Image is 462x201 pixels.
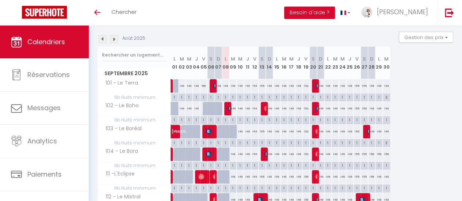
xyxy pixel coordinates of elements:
div: 149 [332,125,339,138]
abbr: D [370,55,374,62]
div: 1 [259,116,266,123]
div: 149 [346,125,354,138]
div: 155 [354,102,361,115]
div: 149 [237,79,244,93]
div: 1 [237,93,244,100]
div: 149 [288,102,295,115]
div: 1 [215,162,222,169]
div: 1 [237,162,244,169]
div: 152 [302,79,310,93]
abbr: D [319,55,322,62]
div: 149 [244,79,251,93]
div: 1 [354,93,360,100]
div: 149 [324,125,332,138]
div: 1 [339,139,346,146]
div: 152 [302,125,310,138]
abbr: M [180,55,184,62]
div: 1 [339,116,346,123]
abbr: M [238,55,243,62]
div: 149 [244,102,251,115]
div: 149 [178,79,186,93]
div: 155 [259,79,266,93]
div: 1 [288,116,295,123]
div: 1 [280,139,287,146]
div: 149 [368,125,375,138]
div: 1 [207,93,214,100]
div: 1 [375,139,382,146]
div: 1 [200,116,207,123]
span: Nb Nuits minimum [98,93,171,101]
div: 1 [186,162,192,169]
th: 05 [200,47,207,79]
div: 1 [317,93,324,100]
div: 1 [222,162,229,169]
div: 1 [317,139,324,146]
div: 1 [186,93,192,100]
span: Nb Nuits minimum [98,162,171,170]
div: 152 [302,147,310,161]
div: 149 [186,102,193,115]
div: 1 [229,162,236,169]
div: 149 [383,102,390,115]
div: 149 [346,102,354,115]
th: 03 [186,47,193,79]
div: 149 [266,79,273,93]
th: 07 [215,47,222,79]
div: 149 [375,125,383,138]
div: 155 [361,79,368,93]
div: 1 [229,116,236,123]
div: 149 [317,79,324,93]
th: 11 [244,47,251,79]
div: 1 [346,116,353,123]
th: 28 [368,47,375,79]
span: [PERSON_NAME] [315,101,318,115]
div: 149 [244,125,251,138]
div: 1 [310,116,317,123]
div: 149 [324,102,332,115]
span: [PERSON_NAME] [377,7,428,16]
div: 1 [229,93,236,100]
th: 10 [237,47,244,79]
div: 1 [251,116,258,123]
div: 1 [368,116,375,123]
abbr: L [276,55,278,62]
th: 24 [339,47,346,79]
span: [PERSON_NAME] [315,147,318,161]
th: 12 [251,47,259,79]
div: 149 [237,125,244,138]
th: 29 [375,47,383,79]
span: [PERSON_NAME] [315,124,318,138]
div: 1 [295,93,302,100]
div: 149 [215,79,222,93]
div: 1 [383,116,390,123]
abbr: L [327,55,329,62]
div: 149 [295,102,302,115]
div: 1 [222,139,229,146]
span: Messages [27,103,61,112]
span: [PERSON_NAME] [172,121,188,135]
div: 1 [302,139,309,146]
div: 1 [346,93,353,100]
div: 1 [178,93,185,100]
span: [PERSON_NAME] [315,79,318,93]
div: 149 [346,79,354,93]
a: [PERSON_NAME] [168,125,175,139]
th: 23 [332,47,339,79]
div: 149 [193,79,200,93]
span: Chercher [111,8,137,16]
abbr: L [173,55,176,62]
div: 1 [266,116,273,123]
div: 1 [324,139,331,146]
abbr: M [289,55,294,62]
div: 149 [288,125,295,138]
abbr: S [260,55,264,62]
span: [PERSON_NAME] [198,170,208,183]
span: [PERSON_NAME] [206,147,215,161]
div: 149 [273,147,280,161]
div: 149 [295,125,302,138]
div: 1 [339,93,346,100]
div: 1 [354,116,360,123]
div: 2 [383,139,390,146]
div: 1 [171,116,178,123]
div: 2 [383,93,390,100]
